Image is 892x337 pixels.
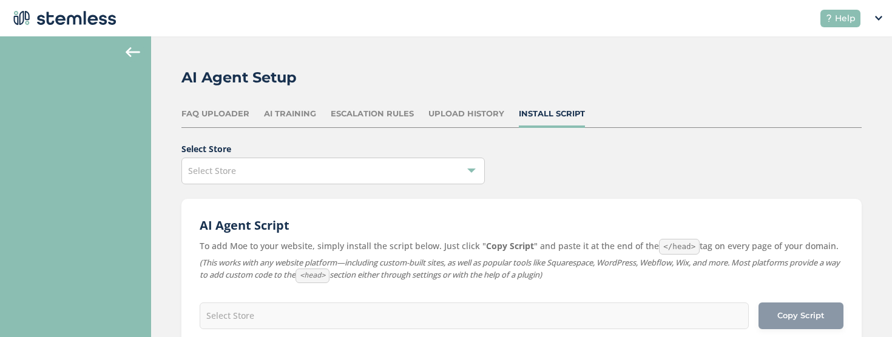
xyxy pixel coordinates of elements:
[659,239,700,255] code: </head>
[200,257,843,283] label: (This works with any website platform—including custom-built sites, as well as popular tools like...
[831,279,892,337] iframe: Chat Widget
[825,15,833,22] img: icon-help-white-03924b79.svg
[10,6,117,30] img: logo-dark-0685b13c.svg
[200,239,843,255] label: To add Moe to your website, simply install the script below. Just click " " and paste it at the e...
[181,67,297,88] h2: AI Agent Setup
[296,269,329,283] code: <head>
[200,217,843,234] h2: AI Agent Script
[875,16,882,21] img: icon_down-arrow-small-66adaf34.svg
[486,240,534,252] strong: Copy Script
[188,165,236,176] span: Select Store
[428,108,504,120] div: Upload History
[519,108,585,120] div: Install Script
[835,12,856,25] span: Help
[181,142,862,155] label: Select Store
[264,108,316,120] div: AI Training
[126,47,140,57] img: icon-arrow-back-accent-c549486e.svg
[181,108,249,120] div: FAQ Uploader
[331,108,414,120] div: Escalation Rules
